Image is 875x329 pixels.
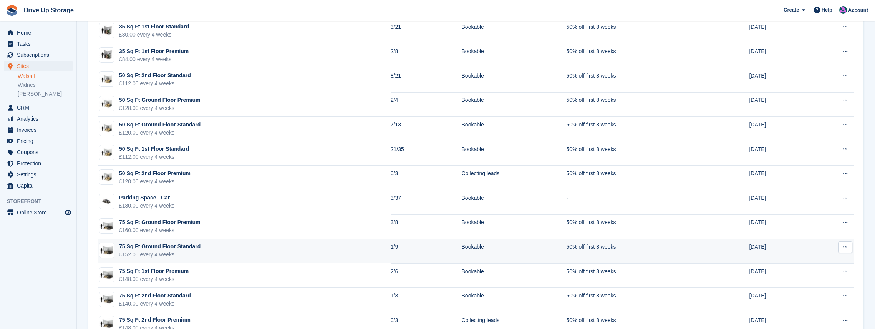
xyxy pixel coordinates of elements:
[17,38,63,49] span: Tasks
[567,288,703,312] td: 50% off first 8 weeks
[119,129,201,137] div: £120.00 every 4 weeks
[462,19,567,43] td: Bookable
[119,243,201,251] div: 75 Sq Ft Ground Floor Standard
[391,288,462,312] td: 1/3
[18,81,73,89] a: Widnes
[99,25,114,36] img: 30-sqft-unit.jpg
[749,92,810,117] td: [DATE]
[822,6,832,14] span: Help
[119,316,191,324] div: 75 Sq Ft 2nd Floor Premium
[462,141,567,166] td: Bookable
[4,27,73,38] a: menu
[119,169,191,178] div: 50 Sq Ft 2nd Floor Premium
[119,80,191,88] div: £112.00 every 4 weeks
[4,102,73,113] a: menu
[119,300,191,308] div: £140.00 every 4 weeks
[119,96,201,104] div: 50 Sq Ft Ground Floor Premium
[119,292,191,300] div: 75 Sq Ft 2nd Floor Standard
[749,263,810,288] td: [DATE]
[749,43,810,68] td: [DATE]
[119,71,191,80] div: 50 Sq Ft 2nd Floor Standard
[4,38,73,49] a: menu
[119,218,201,226] div: 75 Sq Ft Ground Floor Premium
[99,221,114,232] img: 75-sqft-unit.jpg
[4,169,73,180] a: menu
[17,125,63,135] span: Invoices
[6,5,18,16] img: stora-icon-8386f47178a22dfd0bd8f6a31ec36ba5ce8667c1dd55bd0f319d3a0aa187defe.svg
[749,239,810,264] td: [DATE]
[99,49,114,60] img: 30-sqft-unit.jpg
[119,194,174,202] div: Parking Space - Car
[391,117,462,141] td: 7/13
[4,50,73,60] a: menu
[21,4,77,17] a: Drive Up Storage
[784,6,799,14] span: Create
[749,117,810,141] td: [DATE]
[18,90,73,98] a: [PERSON_NAME]
[4,147,73,158] a: menu
[391,263,462,288] td: 2/6
[119,267,189,275] div: 75 Sq Ft 1st Floor Premium
[119,251,201,259] div: £152.00 every 4 weeks
[17,50,63,60] span: Subscriptions
[391,68,462,93] td: 8/21
[99,123,114,134] img: 50-sqft-unit.jpg
[4,61,73,71] a: menu
[99,269,114,281] img: 75-sqft-unit.jpg
[17,158,63,169] span: Protection
[462,92,567,117] td: Bookable
[567,214,703,239] td: 50% off first 8 weeks
[462,117,567,141] td: Bookable
[119,47,189,55] div: 35 Sq Ft 1st Floor Premium
[119,202,174,210] div: £180.00 every 4 weeks
[462,43,567,68] td: Bookable
[567,92,703,117] td: 50% off first 8 weeks
[63,208,73,217] a: Preview store
[567,19,703,43] td: 50% off first 8 weeks
[99,171,114,183] img: 50-sqft-unit.jpg
[99,98,114,110] img: 50-sqft-unit.jpg
[119,121,201,129] div: 50 Sq Ft Ground Floor Standard
[17,27,63,38] span: Home
[567,43,703,68] td: 50% off first 8 weeks
[462,239,567,264] td: Bookable
[391,141,462,166] td: 21/35
[4,207,73,218] a: menu
[4,125,73,135] a: menu
[749,19,810,43] td: [DATE]
[17,180,63,191] span: Capital
[17,102,63,113] span: CRM
[462,68,567,93] td: Bookable
[119,104,201,112] div: £128.00 every 4 weeks
[567,141,703,166] td: 50% off first 8 weeks
[17,136,63,146] span: Pricing
[848,7,868,14] span: Account
[749,190,810,215] td: [DATE]
[391,239,462,264] td: 1/9
[567,190,703,215] td: -
[462,190,567,215] td: Bookable
[839,6,847,14] img: Andy
[17,61,63,71] span: Sites
[99,294,114,305] img: 75-sqft-unit.jpg
[391,43,462,68] td: 2/8
[99,147,114,158] img: 50-sqft-unit.jpg
[17,207,63,218] span: Online Store
[391,190,462,215] td: 3/37
[119,23,189,31] div: 35 Sq Ft 1st Floor Standard
[567,117,703,141] td: 50% off first 8 weeks
[749,68,810,93] td: [DATE]
[749,288,810,312] td: [DATE]
[567,263,703,288] td: 50% off first 8 weeks
[462,214,567,239] td: Bookable
[18,73,73,80] a: Walsall
[17,113,63,124] span: Analytics
[4,158,73,169] a: menu
[749,214,810,239] td: [DATE]
[4,113,73,124] a: menu
[99,245,114,256] img: 75-sqft-unit.jpg
[119,153,189,161] div: £112.00 every 4 weeks
[17,147,63,158] span: Coupons
[749,166,810,190] td: [DATE]
[119,145,189,153] div: 50 Sq Ft 1st Floor Standard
